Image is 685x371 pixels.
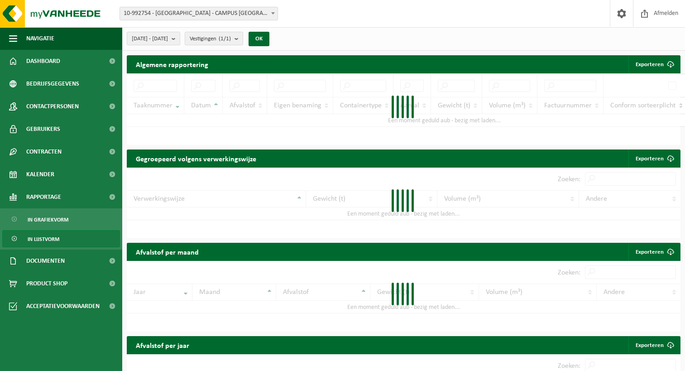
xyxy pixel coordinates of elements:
[2,211,120,228] a: In grafiekvorm
[26,163,54,186] span: Kalender
[249,32,269,46] button: OK
[132,32,168,46] span: [DATE] - [DATE]
[26,72,79,95] span: Bedrijfsgegevens
[127,32,180,45] button: [DATE] - [DATE]
[28,231,59,248] span: In lijstvorm
[26,140,62,163] span: Contracten
[26,95,79,118] span: Contactpersonen
[2,230,120,247] a: In lijstvorm
[120,7,278,20] span: 10-992754 - OLVC ZOTTEGEM - CAMPUS GROTENBERGE - ZOTTEGEM
[26,250,65,272] span: Documenten
[127,336,198,354] h2: Afvalstof per jaar
[127,55,217,73] h2: Algemene rapportering
[190,32,231,46] span: Vestigingen
[26,186,61,208] span: Rapportage
[185,32,243,45] button: Vestigingen(1/1)
[26,27,54,50] span: Navigatie
[26,272,67,295] span: Product Shop
[219,36,231,42] count: (1/1)
[628,243,680,261] a: Exporteren
[127,149,265,167] h2: Gegroepeerd volgens verwerkingswijze
[26,50,60,72] span: Dashboard
[120,7,278,20] span: 10-992754 - OLVC ZOTTEGEM - CAMPUS GROTENBERGE - ZOTTEGEM
[26,118,60,140] span: Gebruikers
[628,55,680,73] button: Exporteren
[628,149,680,168] a: Exporteren
[628,336,680,354] a: Exporteren
[26,295,100,318] span: Acceptatievoorwaarden
[28,211,68,228] span: In grafiekvorm
[127,243,208,260] h2: Afvalstof per maand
